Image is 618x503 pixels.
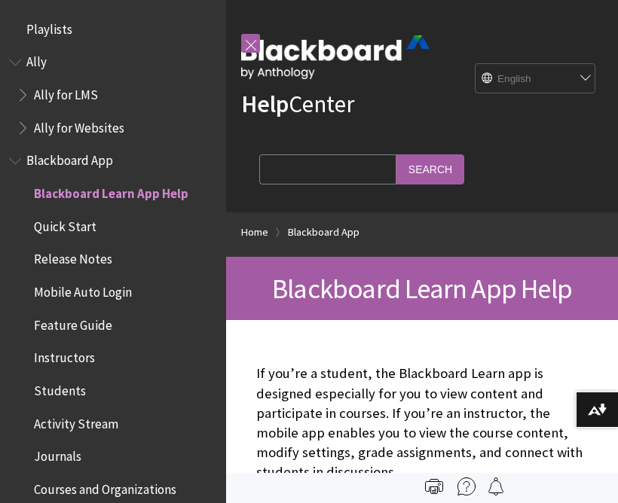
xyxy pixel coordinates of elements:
[26,17,72,37] span: Playlists
[241,35,430,79] img: Blackboard by Anthology
[476,64,596,94] select: Site Language Selector
[34,346,95,366] span: Instructors
[34,477,176,497] span: Courses and Organizations
[272,271,572,306] span: Blackboard Learn App Help
[34,82,98,102] span: Ally for LMS
[34,312,112,333] span: Feature Guide
[34,181,188,201] span: Blackboard Learn App Help
[241,223,268,242] a: Home
[34,247,112,267] span: Release Notes
[288,223,359,242] a: Blackboard App
[34,411,118,431] span: Activity Stream
[26,148,113,169] span: Blackboard App
[487,477,505,495] img: Follow this page
[9,50,217,141] nav: Book outline for Anthology Ally Help
[34,279,132,300] span: Mobile Auto Login
[425,477,443,495] img: Print
[241,89,289,119] strong: Help
[457,477,476,495] img: More help
[396,154,464,184] input: Search
[26,50,47,70] span: Ally
[241,89,354,119] a: HelpCenter
[34,378,86,398] span: Students
[256,364,588,482] p: If you’re a student, the Blackboard Learn app is designed especially for you to view content and ...
[9,17,217,42] nav: Book outline for Playlists
[34,444,81,465] span: Journals
[34,214,96,234] span: Quick Start
[34,115,124,136] span: Ally for Websites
